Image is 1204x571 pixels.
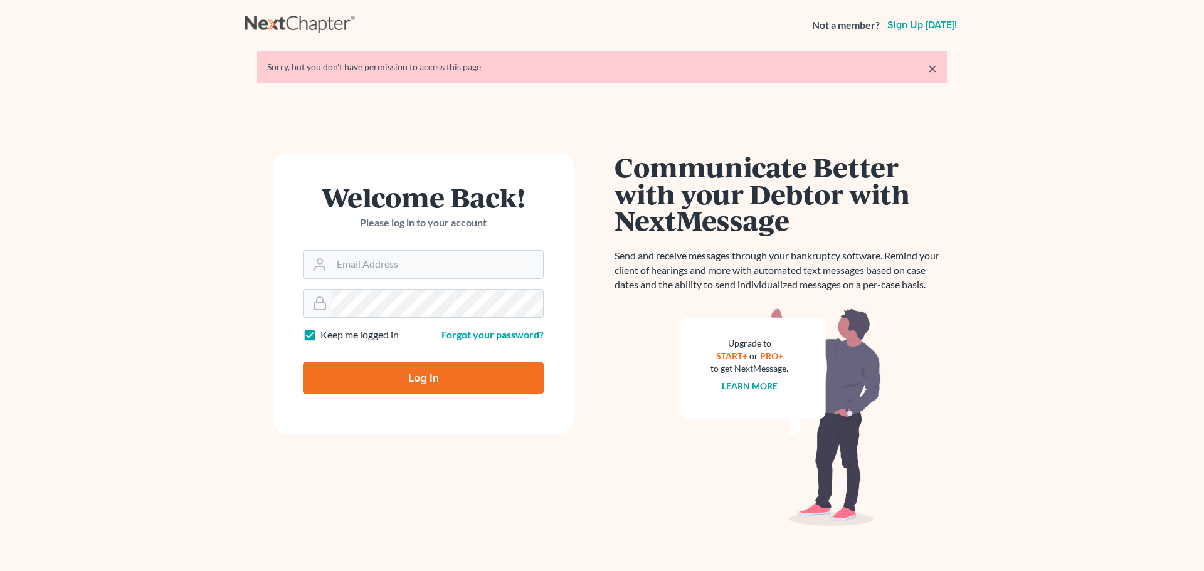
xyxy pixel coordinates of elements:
a: Forgot your password? [441,328,544,340]
a: Learn more [722,380,778,391]
input: Email Address [332,251,543,278]
input: Log In [303,362,544,394]
h1: Welcome Back! [303,184,544,211]
a: START+ [716,350,747,361]
a: PRO+ [760,350,783,361]
strong: Not a member? [812,18,880,33]
div: Upgrade to [710,337,788,350]
div: Sorry, but you don't have permission to access this page [267,61,937,73]
a: Sign up [DATE]! [885,20,959,30]
h1: Communicate Better with your Debtor with NextMessage [615,154,947,234]
label: Keep me logged in [320,328,399,342]
p: Send and receive messages through your bankruptcy software. Remind your client of hearings and mo... [615,249,947,292]
p: Please log in to your account [303,216,544,230]
span: or [749,350,758,361]
img: nextmessage_bg-59042aed3d76b12b5cd301f8e5b87938c9018125f34e5fa2b7a6b67550977c72.svg [680,307,881,526]
a: × [928,61,937,76]
div: to get NextMessage. [710,362,788,375]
